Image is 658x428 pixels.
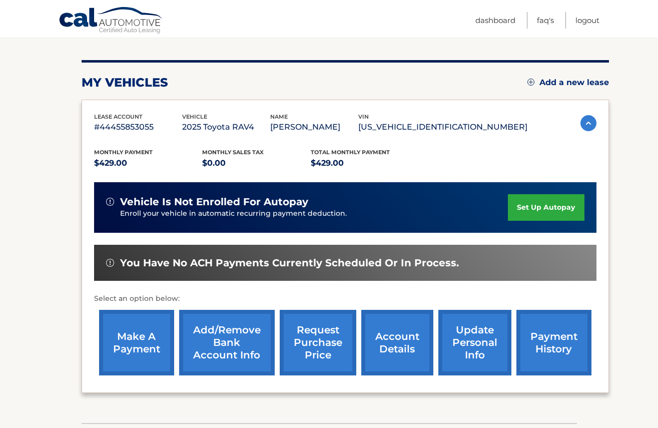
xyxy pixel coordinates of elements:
[182,120,270,134] p: 2025 Toyota RAV4
[106,198,114,206] img: alert-white.svg
[580,115,596,131] img: accordion-active.svg
[94,156,203,170] p: $429.00
[311,156,419,170] p: $429.00
[311,149,390,156] span: Total Monthly Payment
[358,113,369,120] span: vin
[270,113,288,120] span: name
[94,120,182,134] p: #44455853055
[94,293,596,305] p: Select an option below:
[94,149,153,156] span: Monthly Payment
[516,310,591,375] a: payment history
[82,75,168,90] h2: my vehicles
[361,310,433,375] a: account details
[358,120,527,134] p: [US_VEHICLE_IDENTIFICATION_NUMBER]
[438,310,511,375] a: update personal info
[182,113,207,120] span: vehicle
[106,259,114,267] img: alert-white.svg
[120,208,508,219] p: Enroll your vehicle in automatic recurring payment deduction.
[270,120,358,134] p: [PERSON_NAME]
[94,113,143,120] span: lease account
[99,310,174,375] a: make a payment
[59,7,164,36] a: Cal Automotive
[475,12,515,29] a: Dashboard
[120,196,308,208] span: vehicle is not enrolled for autopay
[179,310,275,375] a: Add/Remove bank account info
[202,149,264,156] span: Monthly sales Tax
[508,194,584,221] a: set up autopay
[120,257,459,269] span: You have no ACH payments currently scheduled or in process.
[537,12,554,29] a: FAQ's
[527,78,609,88] a: Add a new lease
[575,12,599,29] a: Logout
[280,310,356,375] a: request purchase price
[527,79,534,86] img: add.svg
[202,156,311,170] p: $0.00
